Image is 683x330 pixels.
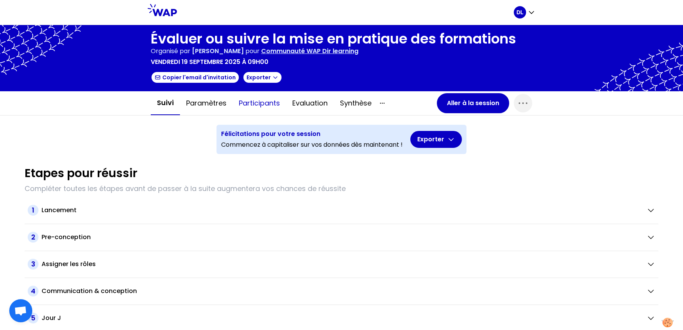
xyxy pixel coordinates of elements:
button: DL [514,6,535,18]
p: Commencez à capitaliser sur vos données dès maintenant ! [221,140,403,149]
h2: Assigner les rôles [42,260,96,269]
h2: Communication & conception [42,286,137,296]
button: Exporter [410,131,462,148]
button: 3Assigner les rôles [28,259,655,270]
span: 2 [28,232,38,243]
span: 1 [28,205,38,216]
p: vendredi 19 septembre 2025 à 09h00 [151,57,268,67]
button: Aller à la session [437,93,509,113]
p: Organisé par [151,47,190,56]
h3: Félicitations pour votre session [221,129,403,139]
span: [PERSON_NAME] [192,47,244,55]
p: Compléter toutes les étapes avant de passer à la suite augmentera vos chances de réussite [25,183,658,194]
button: 2Pre-conception [28,232,655,243]
button: Participants [233,92,286,115]
h1: Etapes pour réussir [25,166,137,180]
p: DL [516,8,523,16]
h2: Pre-conception [42,233,91,242]
p: Communauté WAP Dir learning [261,47,358,56]
h1: Évaluer ou suivre la mise en pratique des formations [151,31,516,47]
p: pour [245,47,260,56]
span: 3 [28,259,38,270]
button: Exporter [243,71,282,84]
button: Evaluation [286,92,334,115]
button: 1Lancement [28,205,655,216]
span: 5 [28,313,38,323]
button: Paramètres [180,92,233,115]
button: 5Jour J [28,313,655,323]
div: Ouvrir le chat [9,299,32,322]
h2: Lancement [42,206,77,215]
button: Synthèse [334,92,378,115]
span: 4 [28,286,38,296]
button: Copier l'email d'invitation [151,71,240,84]
button: 4Communication & conception [28,286,655,296]
h2: Jour J [42,313,61,323]
button: Suivi [151,91,180,115]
